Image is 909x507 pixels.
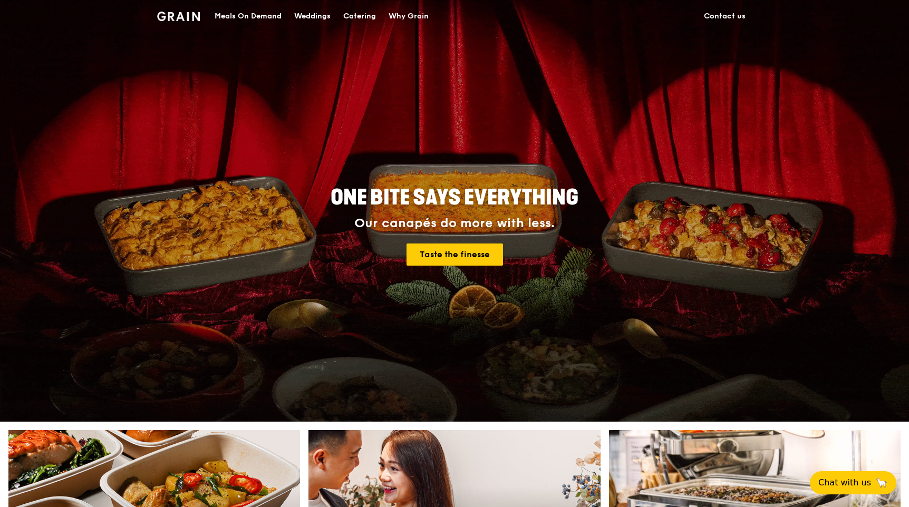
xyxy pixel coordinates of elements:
[288,1,337,32] a: Weddings
[382,1,435,32] a: Why Grain
[337,1,382,32] a: Catering
[810,471,896,494] button: Chat with us🦙
[294,1,331,32] div: Weddings
[265,216,644,231] div: Our canapés do more with less.
[343,1,376,32] div: Catering
[157,12,200,21] img: Grain
[407,243,503,266] a: Taste the finesse
[818,476,871,489] span: Chat with us
[389,1,429,32] div: Why Grain
[215,1,282,32] div: Meals On Demand
[331,185,578,210] span: ONE BITE SAYS EVERYTHING
[875,476,888,489] span: 🦙
[698,1,752,32] a: Contact us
